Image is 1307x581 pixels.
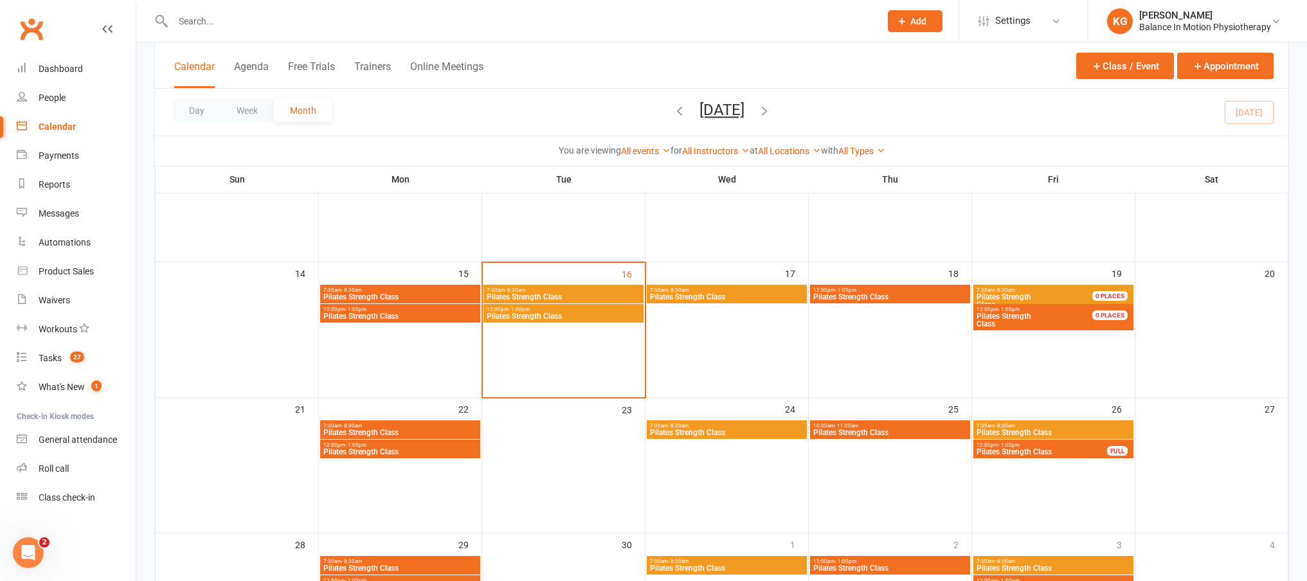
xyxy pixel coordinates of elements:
[288,60,335,88] button: Free Trials
[169,12,871,30] input: Search...
[39,93,66,103] div: People
[995,559,1015,564] span: - 8:30am
[976,429,1131,436] span: Pilates Strength Class
[1135,166,1288,193] th: Sat
[323,293,478,301] span: Pilates Strength Class
[750,145,758,156] strong: at
[621,146,671,156] a: All events
[649,564,804,572] span: Pilates Strength Class
[758,146,821,156] a: All Locations
[354,60,391,88] button: Trainers
[1092,310,1128,320] div: 0 PLACES
[649,287,804,293] span: 7:30am
[1265,398,1288,419] div: 27
[274,99,332,122] button: Month
[699,101,744,119] button: [DATE]
[948,398,971,419] div: 25
[838,146,885,156] a: All Types
[888,10,942,32] button: Add
[972,166,1135,193] th: Fri
[622,533,645,555] div: 30
[790,533,808,555] div: 1
[948,262,971,283] div: 18
[1112,262,1135,283] div: 19
[976,312,1108,328] span: Class
[821,145,838,156] strong: with
[486,293,641,301] span: Pilates Strength Class
[70,352,84,362] span: 27
[319,166,482,193] th: Mon
[649,559,804,564] span: 7:30am
[1076,53,1174,79] button: Class / Event
[785,262,808,283] div: 17
[39,434,117,445] div: General attendance
[976,287,1108,293] span: 7:30am
[486,287,641,293] span: 7:30am
[39,492,95,503] div: Class check-in
[17,199,136,228] a: Messages
[234,60,269,88] button: Agenda
[173,99,221,122] button: Day
[17,112,136,141] a: Calendar
[482,166,645,193] th: Tue
[39,463,69,474] div: Roll call
[17,373,136,402] a: What's New1
[458,398,482,419] div: 22
[156,166,319,193] th: Sun
[505,287,525,293] span: - 8:30am
[39,266,94,276] div: Product Sales
[976,307,1108,312] span: 12:00pm
[813,429,968,436] span: Pilates Strength Class
[410,60,483,88] button: Online Meetings
[835,287,856,293] span: - 1:00pm
[341,423,362,429] span: - 8:30am
[295,262,318,283] div: 14
[39,353,62,363] div: Tasks
[39,537,50,548] span: 2
[341,559,362,564] span: - 8:30am
[813,559,968,564] span: 12:00pm
[39,121,76,132] div: Calendar
[39,237,91,247] div: Automations
[295,398,318,419] div: 21
[17,141,136,170] a: Payments
[976,564,1131,572] span: Pilates Strength Class
[91,380,102,391] span: 1
[649,429,804,436] span: Pilates Strength Class
[668,559,689,564] span: - 8:30am
[976,423,1131,429] span: 7:30am
[649,293,804,301] span: Pilates Strength Class
[39,324,77,334] div: Workouts
[17,483,136,512] a: Class kiosk mode
[682,146,750,156] a: All Instructors
[17,315,136,344] a: Workouts
[977,292,1031,301] span: Pilates Strength
[323,307,478,312] span: 12:00pm
[976,448,1108,456] span: Pilates Strength Class
[977,312,1031,321] span: Pilates Strength
[559,145,621,156] strong: You are viewing
[509,307,530,312] span: - 1:00pm
[813,564,968,572] span: Pilates Strength Class
[1107,8,1133,34] div: KG
[39,208,79,219] div: Messages
[1270,533,1288,555] div: 4
[17,425,136,454] a: General attendance kiosk mode
[785,398,808,419] div: 24
[39,179,70,190] div: Reports
[1112,398,1135,419] div: 26
[1092,291,1128,301] div: 0 PLACES
[323,429,478,436] span: Pilates Strength Class
[1177,53,1274,79] button: Appointment
[17,454,136,483] a: Roll call
[486,307,641,312] span: 12:00pm
[17,170,136,199] a: Reports
[668,287,689,293] span: - 8:30am
[17,84,136,112] a: People
[17,344,136,373] a: Tasks 27
[17,55,136,84] a: Dashboard
[649,423,804,429] span: 7:30am
[39,295,70,305] div: Waivers
[813,287,968,293] span: 12:00pm
[976,442,1108,448] span: 12:00pm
